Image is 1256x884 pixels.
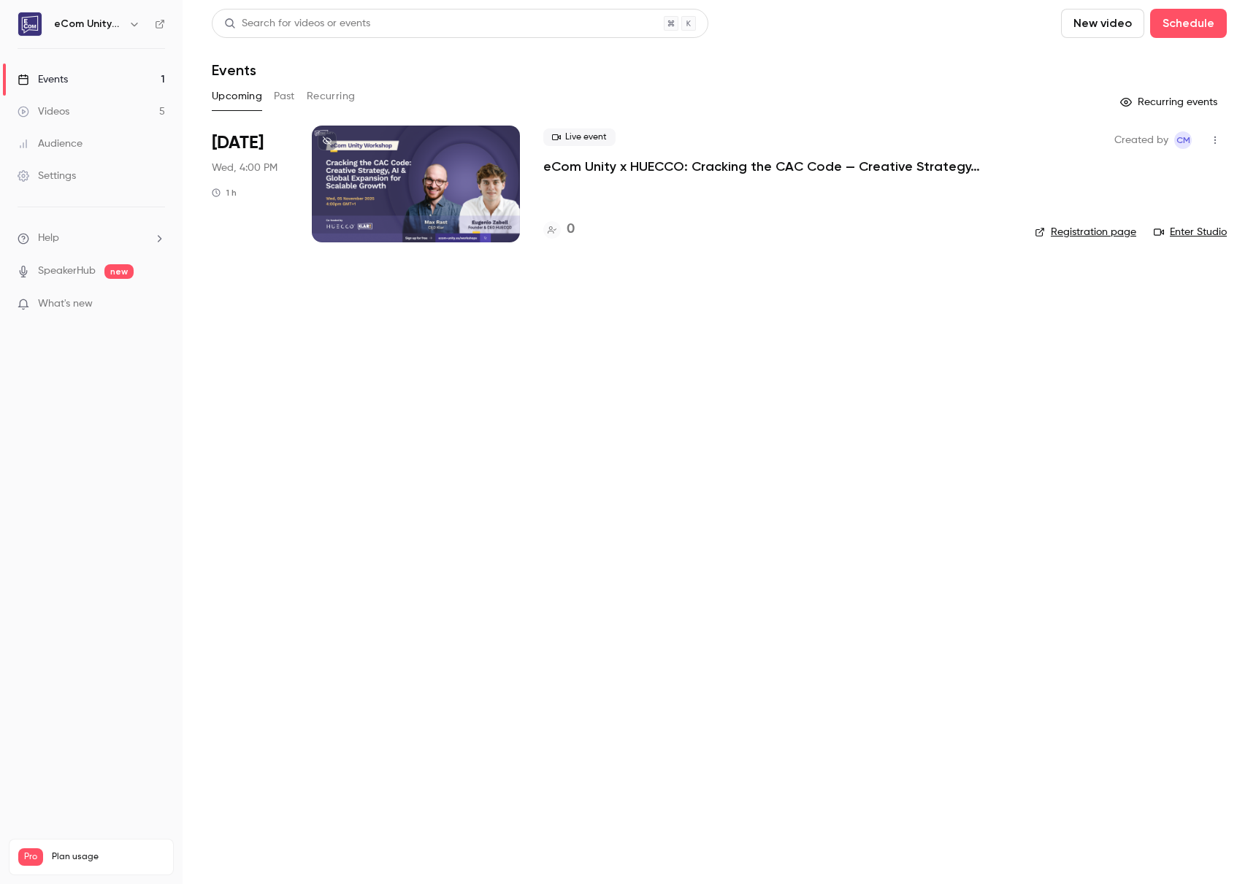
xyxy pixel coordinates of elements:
[1114,131,1168,149] span: Created by
[212,85,262,108] button: Upcoming
[54,17,123,31] h6: eCom Unity Workshops
[18,104,69,119] div: Videos
[543,128,616,146] span: Live event
[212,126,288,242] div: Nov 5 Wed, 4:00 PM (Europe/Berlin)
[224,16,370,31] div: Search for videos or events
[18,231,165,246] li: help-dropdown-opener
[543,220,575,239] a: 0
[1114,91,1227,114] button: Recurring events
[148,298,165,311] iframe: Noticeable Trigger
[104,264,134,279] span: new
[1174,131,1192,149] span: Celina Mau
[52,851,164,863] span: Plan usage
[38,231,59,246] span: Help
[38,296,93,312] span: What's new
[18,169,76,183] div: Settings
[38,264,96,279] a: SpeakerHub
[274,85,295,108] button: Past
[212,187,237,199] div: 1 h
[543,158,981,175] a: eCom Unity x HUECCO: Cracking the CAC Code — Creative Strategy, AI & Global Expansion for Scalabl...
[212,131,264,155] span: [DATE]
[1035,225,1136,239] a: Registration page
[307,85,356,108] button: Recurring
[18,72,68,87] div: Events
[212,161,277,175] span: Wed, 4:00 PM
[18,137,83,151] div: Audience
[212,61,256,79] h1: Events
[567,220,575,239] h4: 0
[18,12,42,36] img: eCom Unity Workshops
[18,848,43,866] span: Pro
[1176,131,1190,149] span: CM
[1150,9,1227,38] button: Schedule
[1154,225,1227,239] a: Enter Studio
[1061,9,1144,38] button: New video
